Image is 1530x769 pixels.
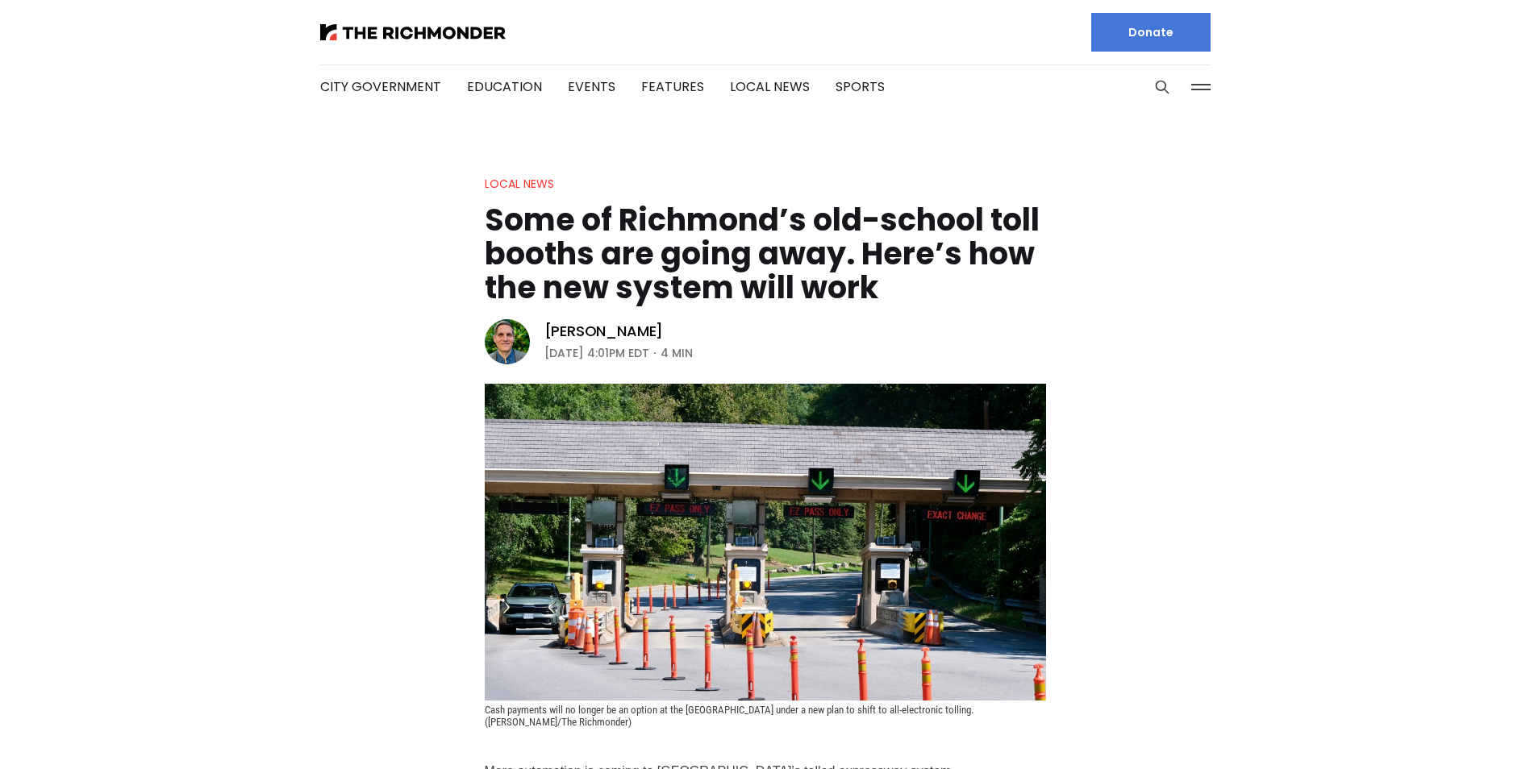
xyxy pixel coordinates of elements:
[836,77,885,96] a: Sports
[485,176,554,192] a: Local News
[1394,690,1530,769] iframe: portal-trigger
[467,77,542,96] a: Education
[661,343,693,363] span: 4 min
[568,77,615,96] a: Events
[544,343,649,363] time: [DATE] 4:01PM EDT
[1091,13,1211,52] a: Donate
[485,704,976,728] span: Cash payments will no longer be an option at the [GEOGRAPHIC_DATA] under a new plan to shift to a...
[320,24,506,40] img: The Richmonder
[730,77,810,96] a: Local News
[641,77,704,96] a: Features
[544,322,664,341] a: [PERSON_NAME]
[485,319,530,364] img: Graham Moomaw
[1150,75,1174,99] button: Search this site
[485,384,1046,700] img: Some of Richmond’s old-school toll booths are going away. Here’s how the new system will work
[485,203,1046,305] h1: Some of Richmond’s old-school toll booths are going away. Here’s how the new system will work
[320,77,441,96] a: City Government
